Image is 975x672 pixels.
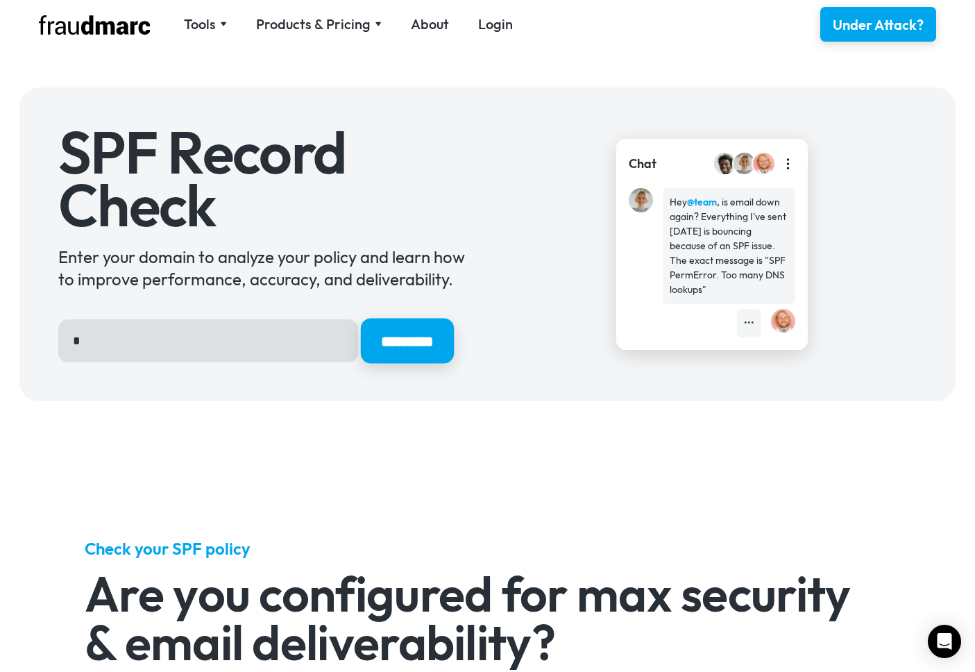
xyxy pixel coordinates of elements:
div: Tools [184,15,216,34]
div: Hey , is email down again? Everything I've sent [DATE] is bouncing because of an SPF issue. The e... [670,195,788,297]
div: Under Attack? [833,15,924,35]
a: Login [478,15,513,34]
div: ••• [744,316,754,330]
h1: SPF Record Check [58,126,468,231]
div: Chat [629,155,656,173]
div: Tools [184,15,227,34]
div: Products & Pricing [256,15,382,34]
strong: @team [687,196,717,208]
h5: Check your SPF policy [85,537,890,560]
div: Enter your domain to analyze your policy and learn how to improve performance, accuracy, and deli... [58,246,468,290]
a: About [411,15,449,34]
div: Open Intercom Messenger [928,625,961,658]
h2: Are you configured for max security & email deliverability? [85,569,890,666]
a: Under Attack? [820,7,936,42]
div: Products & Pricing [256,15,371,34]
form: Hero Sign Up Form [58,319,468,362]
